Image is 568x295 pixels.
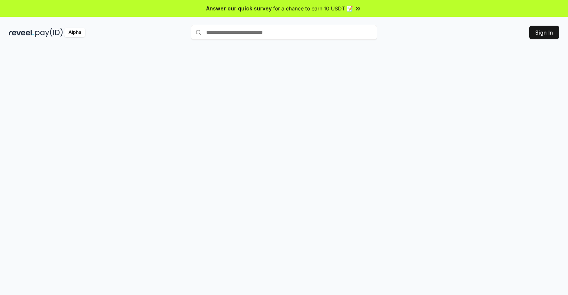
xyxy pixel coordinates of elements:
[273,4,353,12] span: for a chance to earn 10 USDT 📝
[529,26,559,39] button: Sign In
[35,28,63,37] img: pay_id
[9,28,34,37] img: reveel_dark
[206,4,272,12] span: Answer our quick survey
[64,28,85,37] div: Alpha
